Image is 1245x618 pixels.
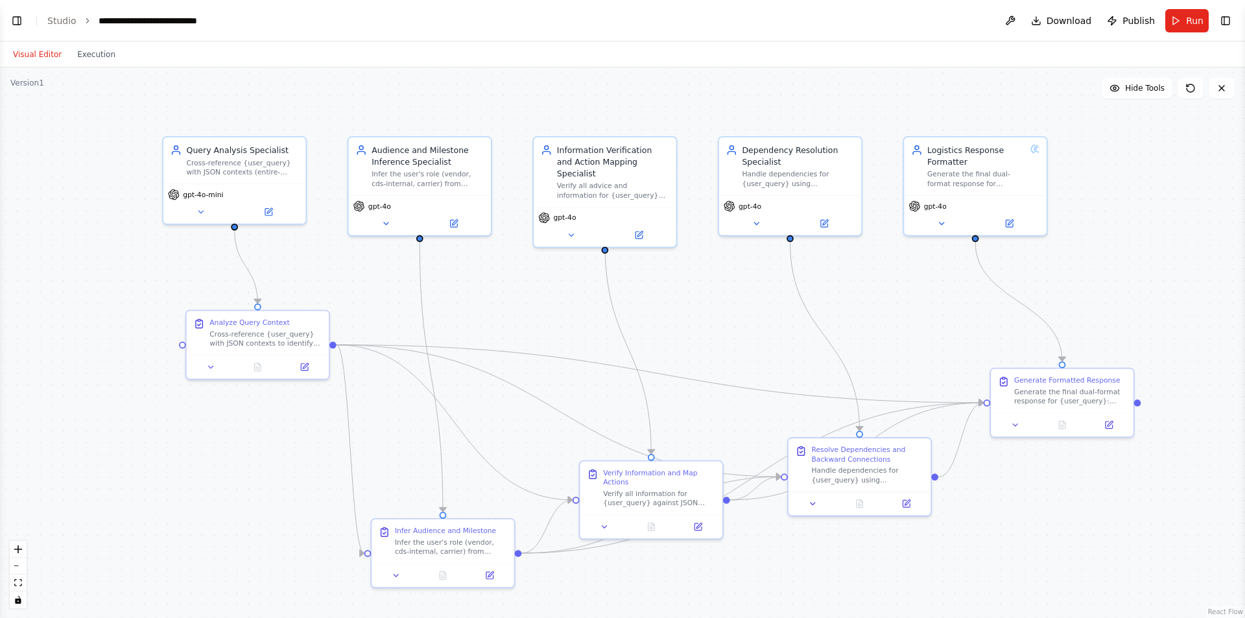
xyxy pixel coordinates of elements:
[337,339,573,506] g: Edge from 095b85f7-3c6a-4ef9-b951-a3524f0cd01b to 697b3253-d064-45c1-8096-b7a010c03cc3
[938,397,984,482] g: Edge from 2e26f4b7-4b9a-4a1d-b1f5-1ea12ef98f5f to 50e1558e-54cf-429e-9512-8878aac1ea00
[47,16,77,26] a: Studio
[1102,9,1160,32] button: Publish
[1216,12,1235,30] button: Show right sidebar
[927,170,1026,189] div: Generate the final dual-format response for {user_query}: Human-Readable Markdown with specific h...
[414,242,449,512] g: Edge from 0e306778-7467-4edd-8606-e35766061b1f to 9a93787e-e955-4623-8c48-e0098f8fb11d
[812,446,924,464] div: Resolve Dependencies and Backward Connections
[348,136,492,236] div: Audience and Milestone Inference SpecialistInfer the user's role (vendor, cds-internal, carrier) ...
[1125,83,1165,93] span: Hide Tools
[368,202,391,211] span: gpt-4o
[977,217,1042,230] button: Open in side panel
[1208,608,1243,615] a: React Flow attribution
[395,527,496,536] div: Infer Audience and Milestone
[742,170,854,189] div: Handle dependencies for {user_query} using executionLevel structure from entire-operation-flow.js...
[903,136,1048,236] div: Logistics Response FormatterGenerate the final dual-format response for {user_query}: Human-Reada...
[603,489,715,508] div: Verify all information for {user_query} against JSON contexts and intelligently select the most l...
[791,217,857,230] button: Open in side panel
[599,242,657,454] g: Edge from 624ca505-cb0b-4770-93c6-cd34394357df to 697b3253-d064-45c1-8096-b7a010c03cc3
[1165,9,1209,32] button: Run
[1047,14,1092,27] span: Download
[1089,418,1128,432] button: Open in side panel
[606,228,672,242] button: Open in side panel
[521,494,573,559] g: Edge from 9a93787e-e955-4623-8c48-e0098f8fb11d to 697b3253-d064-45c1-8096-b7a010c03cc3
[718,136,862,236] div: Dependency Resolution SpecialistHandle dependencies for {user_query} using executionLevel structu...
[162,136,307,225] div: Query Analysis SpecialistCross-reference {user_query} with JSON contexts (entire-operation-flow.j...
[532,136,677,248] div: Information Verification and Action Mapping SpecialistVerify all advice and information for {user...
[969,242,1068,361] g: Edge from 4f1115c5-f38b-4ed1-bd13-a368c45bdc57 to 50e1558e-54cf-429e-9512-8878aac1ea00
[1186,14,1203,27] span: Run
[337,339,984,409] g: Edge from 095b85f7-3c6a-4ef9-b951-a3524f0cd01b to 50e1558e-54cf-429e-9512-8878aac1ea00
[557,182,669,200] div: Verify all advice and information for {user_query} against JSON contexts and intelligently select...
[185,310,330,380] div: Analyze Query ContextCross-reference {user_query} with JSON contexts to identify relevant flows, ...
[742,144,854,167] div: Dependency Resolution Specialist
[337,339,781,482] g: Edge from 095b85f7-3c6a-4ef9-b951-a3524f0cd01b to 2e26f4b7-4b9a-4a1d-b1f5-1ea12ef98f5f
[521,397,983,559] g: Edge from 9a93787e-e955-4623-8c48-e0098f8fb11d to 50e1558e-54cf-429e-9512-8878aac1ea00
[785,242,866,431] g: Edge from df115c3a-d8ed-457d-8c4e-0ca217fe3390 to 2e26f4b7-4b9a-4a1d-b1f5-1ea12ef98f5f
[395,538,507,556] div: Infer the user's role (vendor, cds-internal, carrier) from {user_query} context and mentioned act...
[469,569,509,582] button: Open in side panel
[209,318,290,327] div: Analyze Query Context
[187,144,299,156] div: Query Analysis Specialist
[739,202,761,211] span: gpt-4o
[10,575,27,591] button: fit view
[1026,9,1097,32] button: Download
[557,144,669,179] div: Information Verification and Action Mapping Specialist
[787,437,932,516] div: Resolve Dependencies and Backward ConnectionsHandle dependencies for {user_query} using execution...
[8,12,26,30] button: Show left sidebar
[579,460,724,540] div: Verify Information and Map ActionsVerify all information for {user_query} against JSON contexts a...
[10,541,27,558] button: zoom in
[372,170,484,189] div: Infer the user's role (vendor, cds-internal, carrier) from {user_query} context, mentioned action...
[990,368,1134,438] div: Generate Formatted ResponseGenerate the final dual-format response for {user_query}: Human-Readab...
[183,190,223,199] span: gpt-4o-mini
[1102,78,1172,99] button: Hide Tools
[730,471,781,506] g: Edge from 697b3253-d064-45c1-8096-b7a010c03cc3 to 2e26f4b7-4b9a-4a1d-b1f5-1ea12ef98f5f
[1014,387,1126,406] div: Generate the final dual-format response for {user_query}: Human-Readable Markdown with exact head...
[47,14,221,27] nav: breadcrumb
[69,47,123,62] button: Execution
[886,497,926,510] button: Open in side panel
[233,360,283,374] button: No output available
[421,217,486,230] button: Open in side panel
[372,144,484,167] div: Audience and Milestone Inference Specialist
[924,202,947,211] span: gpt-4o
[5,47,69,62] button: Visual Editor
[10,591,27,608] button: toggle interactivity
[10,541,27,608] div: React Flow controls
[1122,14,1155,27] span: Publish
[10,558,27,575] button: zoom out
[285,360,324,374] button: Open in side panel
[1037,418,1087,432] button: No output available
[229,230,264,303] g: Edge from 239ccd57-37c1-44c0-9732-7a63aee172ec to 095b85f7-3c6a-4ef9-b951-a3524f0cd01b
[337,339,364,559] g: Edge from 095b85f7-3c6a-4ef9-b951-a3524f0cd01b to 9a93787e-e955-4623-8c48-e0098f8fb11d
[418,569,468,582] button: No output available
[678,520,718,534] button: Open in side panel
[1014,375,1120,385] div: Generate Formatted Response
[235,205,301,219] button: Open in side panel
[812,466,924,485] div: Handle dependencies for {user_query} using executionLevel structure to resolve backward connectio...
[187,158,299,177] div: Cross-reference {user_query} with JSON contexts (entire-operation-flow.json, manifest-business-ac...
[209,329,322,348] div: Cross-reference {user_query} with JSON contexts to identify relevant flows, actions, milestones, ...
[370,518,515,588] div: Infer Audience and MilestoneInfer the user's role (vendor, cds-internal, carrier) from {user_quer...
[835,497,884,510] button: No output available
[927,144,1026,167] div: Logistics Response Formatter
[627,520,676,534] button: No output available
[553,213,576,222] span: gpt-4o
[603,468,715,487] div: Verify Information and Map Actions
[10,78,44,88] div: Version 1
